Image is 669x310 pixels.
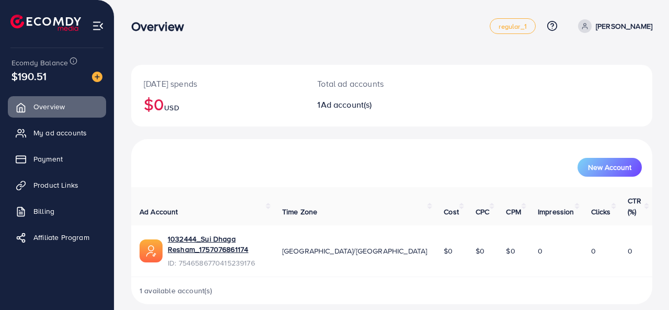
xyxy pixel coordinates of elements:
[140,206,178,217] span: Ad Account
[574,19,652,33] a: [PERSON_NAME]
[317,77,422,90] p: Total ad accounts
[168,258,266,268] span: ID: 7546586770415239176
[92,72,102,82] img: image
[140,285,213,296] span: 1 available account(s)
[168,234,266,255] a: 1032444_Sui Dhaga Resham_1757076861174
[476,206,489,217] span: CPC
[499,23,526,30] span: regular_1
[8,227,106,248] a: Affiliate Program
[476,246,485,256] span: $0
[144,77,292,90] p: [DATE] spends
[538,206,574,217] span: Impression
[140,239,163,262] img: ic-ads-acc.e4c84228.svg
[490,18,535,34] a: regular_1
[8,175,106,196] a: Product Links
[33,128,87,138] span: My ad accounts
[10,15,81,31] img: logo
[506,206,521,217] span: CPM
[578,158,642,177] button: New Account
[11,68,47,84] span: $190.51
[131,19,192,34] h3: Overview
[33,101,65,112] span: Overview
[538,246,543,256] span: 0
[11,58,68,68] span: Ecomdy Balance
[33,206,54,216] span: Billing
[92,20,104,32] img: menu
[8,122,106,143] a: My ad accounts
[282,206,317,217] span: Time Zone
[8,148,106,169] a: Payment
[591,206,611,217] span: Clicks
[444,206,459,217] span: Cost
[8,201,106,222] a: Billing
[8,96,106,117] a: Overview
[588,164,631,171] span: New Account
[282,246,428,256] span: [GEOGRAPHIC_DATA]/[GEOGRAPHIC_DATA]
[506,246,515,256] span: $0
[164,102,179,113] span: USD
[33,154,63,164] span: Payment
[591,246,596,256] span: 0
[317,100,422,110] h2: 1
[628,196,641,216] span: CTR (%)
[444,246,453,256] span: $0
[33,180,78,190] span: Product Links
[321,99,372,110] span: Ad account(s)
[628,246,632,256] span: 0
[144,94,292,114] h2: $0
[33,232,89,243] span: Affiliate Program
[596,20,652,32] p: [PERSON_NAME]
